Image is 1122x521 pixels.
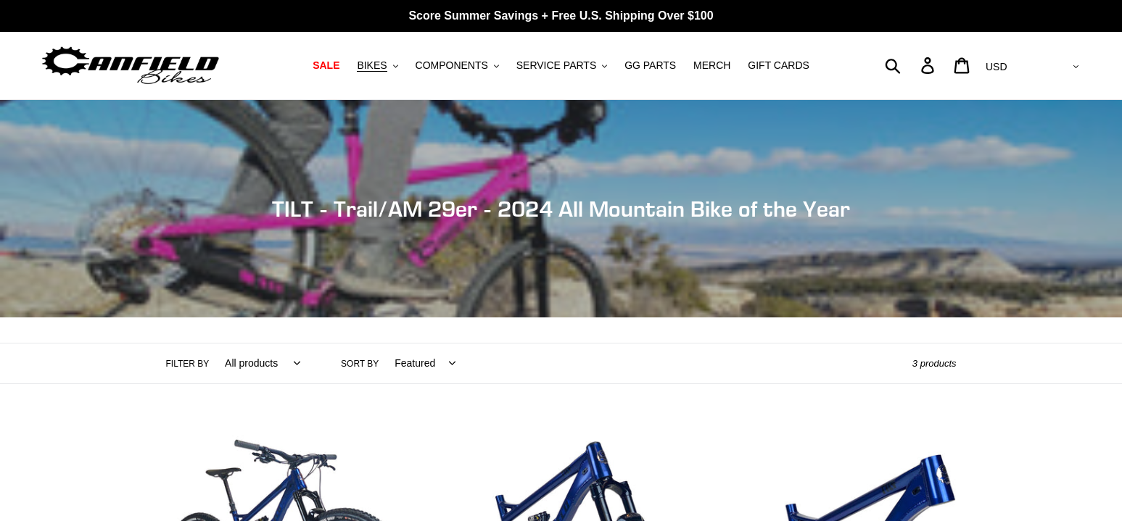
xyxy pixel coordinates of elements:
[617,56,683,75] a: GG PARTS
[272,196,850,222] span: TILT - Trail/AM 29er - 2024 All Mountain Bike of the Year
[893,49,930,81] input: Search
[693,59,730,72] span: MERCH
[748,59,809,72] span: GIFT CARDS
[741,56,817,75] a: GIFT CARDS
[912,358,957,369] span: 3 products
[516,59,596,72] span: SERVICE PARTS
[408,56,506,75] button: COMPONENTS
[341,357,379,370] label: Sort by
[40,43,221,88] img: Canfield Bikes
[624,59,676,72] span: GG PARTS
[509,56,614,75] button: SERVICE PARTS
[357,59,387,72] span: BIKES
[166,357,210,370] label: Filter by
[350,56,405,75] button: BIKES
[686,56,738,75] a: MERCH
[416,59,488,72] span: COMPONENTS
[313,59,339,72] span: SALE
[305,56,347,75] a: SALE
